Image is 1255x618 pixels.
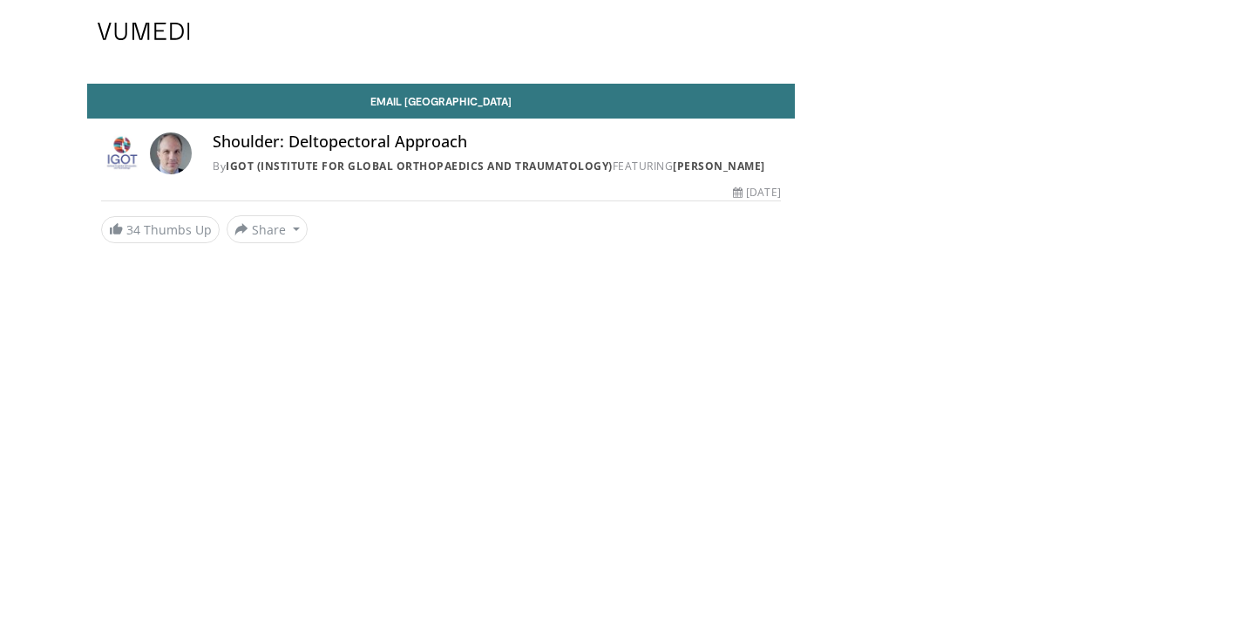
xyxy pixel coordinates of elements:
[98,23,190,40] img: VuMedi Logo
[226,159,613,173] a: IGOT (Institute for Global Orthopaedics and Traumatology)
[227,215,308,243] button: Share
[733,185,780,200] div: [DATE]
[213,159,781,174] div: By FEATURING
[213,132,781,152] h4: Shoulder: Deltopectoral Approach
[673,159,765,173] a: [PERSON_NAME]
[101,132,143,174] img: IGOT (Institute for Global Orthopaedics and Traumatology)
[126,221,140,238] span: 34
[87,84,795,119] a: Email [GEOGRAPHIC_DATA]
[101,216,220,243] a: 34 Thumbs Up
[150,132,192,174] img: Avatar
